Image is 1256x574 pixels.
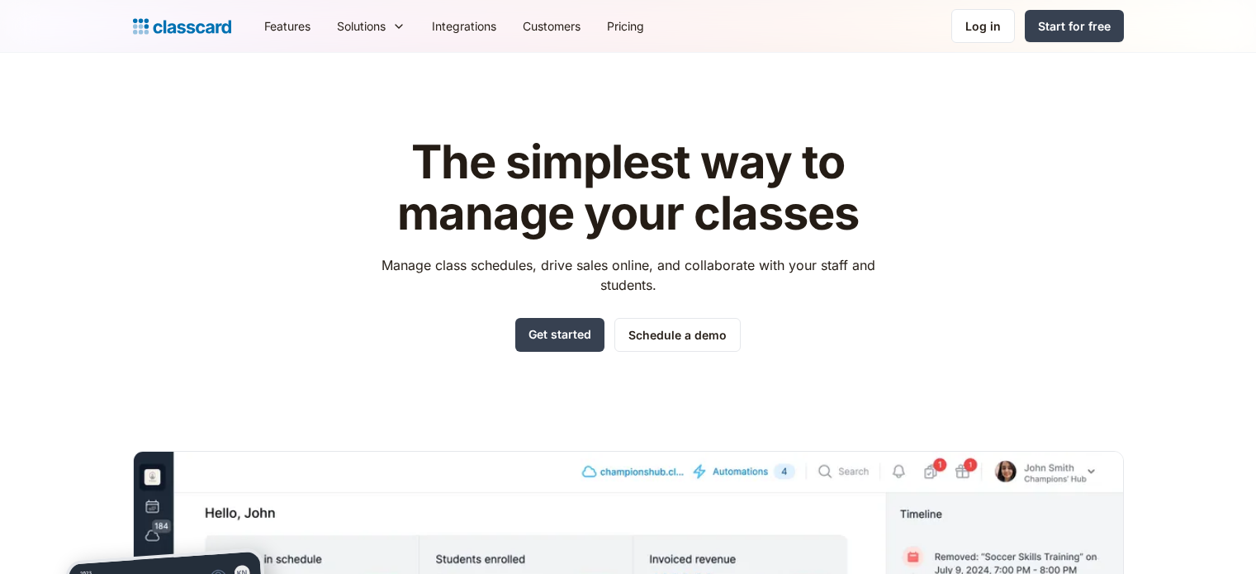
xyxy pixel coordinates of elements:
[366,255,890,295] p: Manage class schedules, drive sales online, and collaborate with your staff and students.
[1025,10,1124,42] a: Start for free
[1038,17,1111,35] div: Start for free
[965,17,1001,35] div: Log in
[324,7,419,45] div: Solutions
[251,7,324,45] a: Features
[614,318,741,352] a: Schedule a demo
[594,7,657,45] a: Pricing
[419,7,510,45] a: Integrations
[366,137,890,239] h1: The simplest way to manage your classes
[133,15,231,38] a: home
[510,7,594,45] a: Customers
[337,17,386,35] div: Solutions
[515,318,604,352] a: Get started
[951,9,1015,43] a: Log in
